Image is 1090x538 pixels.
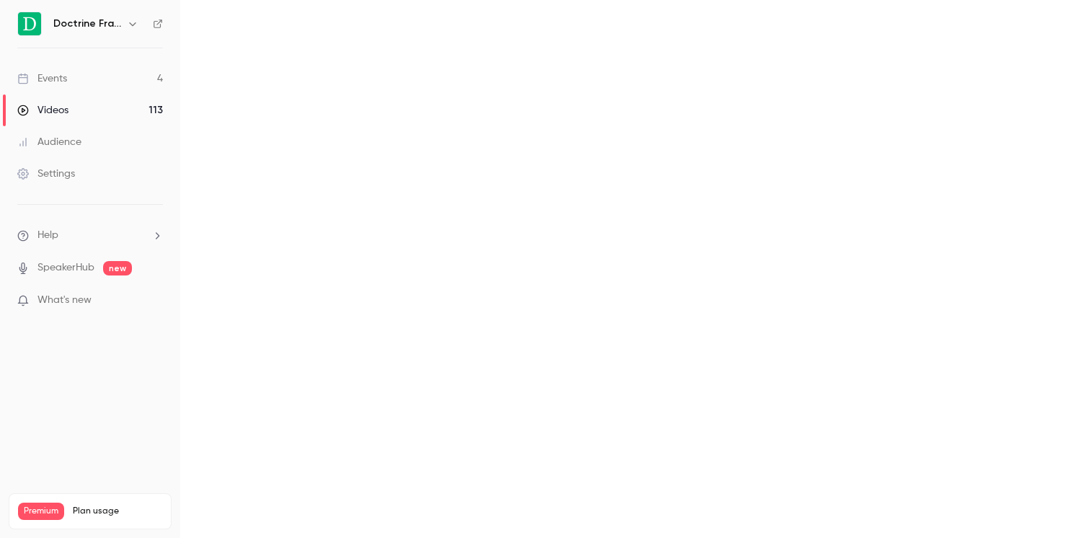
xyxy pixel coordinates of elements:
span: Plan usage [73,506,162,517]
span: Help [37,228,58,243]
li: help-dropdown-opener [17,228,163,243]
img: Doctrine France [18,12,41,35]
div: Events [17,71,67,86]
a: SpeakerHub [37,260,94,275]
div: Settings [17,167,75,181]
div: Audience [17,135,81,149]
h6: Doctrine France [53,17,121,31]
div: Videos [17,103,68,118]
span: What's new [37,293,92,308]
span: Premium [18,503,64,520]
span: new [103,261,132,275]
